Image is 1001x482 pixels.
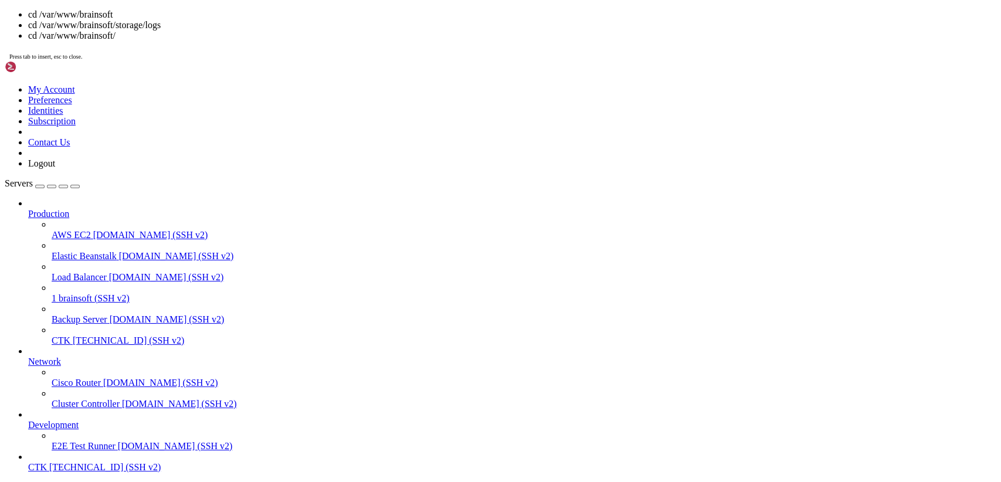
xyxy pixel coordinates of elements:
a: Development [28,420,996,430]
li: cd /var/www/brainsoft [28,9,996,20]
li: Network [28,346,996,409]
span: 1 [52,293,56,303]
span: [TECHNICAL_ID] (SSH v2) [49,462,161,472]
img: Shellngn [5,61,72,73]
span: Production [28,209,69,219]
x-row: System information as of [DATE] [5,25,847,35]
span: Elastic Beanstalk [52,251,117,261]
x-row: [URL][DOMAIN_NAME] [5,224,847,234]
x-row: * Introducing Expanded Security Maintenance for Applications. [5,184,847,194]
span: Press tab to insert, esc to close. [9,53,82,60]
a: AWS EC2 [DOMAIN_NAME] (SSH v2) [52,230,996,240]
a: Identities [28,106,63,116]
x-row: Expanded Security Maintenance for Applications is not enabled. [5,244,847,254]
span: [DOMAIN_NAME] (SSH v2) [118,441,233,451]
x-row: *** System restart required *** [5,374,847,383]
li: Load Balancer [DOMAIN_NAME] (SSH v2) [52,262,996,283]
span: ~ [66,393,70,403]
x-row: * Strictly confined Kubernetes makes edge and IoT secure. Learn how MicroK8s [5,134,847,144]
a: Load Balancer [DOMAIN_NAME] (SSH v2) [52,272,996,283]
a: Preferences [28,95,72,105]
li: Development [28,409,996,452]
span: Cluster Controller [52,399,120,409]
x-row: System load: 0.0 [5,45,847,55]
li: cd /var/www/brainsoft/storage/logs [28,20,996,30]
a: Network [28,357,996,367]
x-row: 114 updates can be applied immediately. [5,264,847,274]
a: Servers [5,178,80,188]
a: Backup Server [DOMAIN_NAME] (SSH v2) [52,314,996,325]
a: Elastic Beanstalk [DOMAIN_NAME] (SSH v2) [52,251,996,262]
span: [DOMAIN_NAME] (SSH v2) [93,230,208,240]
x-row: : $ cd /var/www/brainsoft [5,393,847,403]
span: Network [28,357,61,366]
x-row: Memory usage: 8% [5,65,847,74]
li: cd /var/www/brainsoft/ [28,30,996,41]
li: CTK [TECHNICAL_ID] (SSH v2) [28,452,996,473]
span: CTK [28,462,47,472]
x-row: To see these additional updates run: apt list --upgradable [5,284,847,294]
a: Logout [28,158,55,168]
a: Production [28,209,996,219]
x-row: Learn more about enabling ESM Apps service at [URL][DOMAIN_NAME] [5,314,847,324]
x-row: Run 'do-release-upgrade' to upgrade to it. [5,344,847,354]
a: CTK [TECHNICAL_ID] (SSH v2) [28,462,996,473]
span: [DOMAIN_NAME] (SSH v2) [119,251,234,261]
li: Production [28,198,996,346]
a: Cluster Controller [DOMAIN_NAME] (SSH v2) [52,399,996,409]
span: ubuntu@26514 [5,393,61,403]
a: Contact Us [28,137,70,147]
li: E2E Test Runner [DOMAIN_NAME] (SSH v2) [52,430,996,452]
span: Load Balancer [52,272,107,282]
x-row: Usage of /: 7.7% of 196.84GB [5,55,847,65]
x-row: Swap usage: 0% [5,74,847,84]
x-row: IPv4 address for enp3s0: [TECHNICAL_ID] [5,104,847,114]
div: (37, 39) [188,393,192,403]
x-row: New release '24.04.3 LTS' available. [5,334,847,344]
x-row: * Support: [URL][DOMAIN_NAME] [5,5,847,15]
x-row: Ubuntu Pro subscription. Free for personal use. [5,204,847,214]
x-row: Receive updates to over 25,000 software packages with your [5,194,847,204]
span: [DOMAIN_NAME] (SSH v2) [122,399,237,409]
span: [TECHNICAL_ID] (SSH v2) [73,335,184,345]
span: AWS EC2 [52,230,91,240]
span: Servers [5,178,33,188]
a: Subscription [28,116,76,126]
li: Cluster Controller [DOMAIN_NAME] (SSH v2) [52,388,996,409]
li: Backup Server [DOMAIN_NAME] (SSH v2) [52,304,996,325]
span: [DOMAIN_NAME] (SSH v2) [103,378,218,388]
a: E2E Test Runner [DOMAIN_NAME] (SSH v2) [52,441,996,452]
span: Development [28,420,79,430]
li: 1 brainsoft (SSH v2) [52,283,996,304]
span: brainsoft (SSH v2) [59,293,130,303]
a: CTK [TECHNICAL_ID] (SSH v2) [52,335,996,346]
x-row: just raised the bar for easy, resilient and secure K8s cluster deployment. [5,144,847,154]
span: CTK [52,335,70,345]
li: CTK [TECHNICAL_ID] (SSH v2) [52,325,996,346]
li: Cisco Router [DOMAIN_NAME] (SSH v2) [52,367,996,388]
x-row: Users logged in: 1 [5,94,847,104]
a: My Account [28,84,75,94]
span: Backup Server [52,314,107,324]
span: Cisco Router [52,378,101,388]
li: Elastic Beanstalk [DOMAIN_NAME] (SSH v2) [52,240,996,262]
x-row: 16 additional security updates can be applied with ESM Apps. [5,304,847,314]
x-row: Processes: 216 [5,84,847,94]
a: 1 brainsoft (SSH v2) [52,293,996,304]
x-row: IPv6 address for enp3s0: [TECHNICAL_ID] [5,114,847,124]
x-row: Last login: [DATE] from [TECHNICAL_ID] [5,383,847,393]
li: AWS EC2 [DOMAIN_NAME] (SSH v2) [52,219,996,240]
a: Cisco Router [DOMAIN_NAME] (SSH v2) [52,378,996,388]
span: E2E Test Runner [52,441,116,451]
x-row: 3 of these updates are standard security updates. [5,274,847,284]
x-row: [URL][DOMAIN_NAME] [5,164,847,174]
span: [DOMAIN_NAME] (SSH v2) [109,272,224,282]
span: [DOMAIN_NAME] (SSH v2) [110,314,225,324]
